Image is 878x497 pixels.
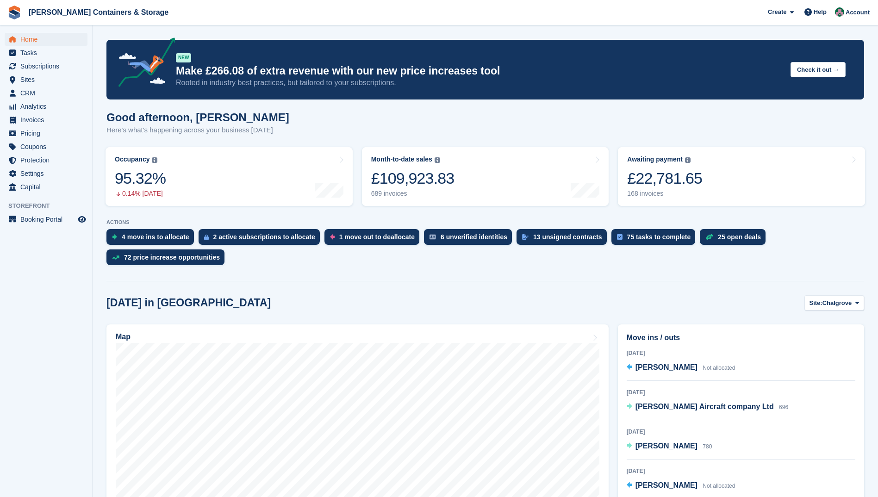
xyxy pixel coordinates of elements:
[20,180,76,193] span: Capital
[324,229,424,249] a: 1 move out to deallocate
[635,363,697,371] span: [PERSON_NAME]
[116,333,131,341] h2: Map
[635,481,697,489] span: [PERSON_NAME]
[814,7,827,17] span: Help
[115,155,149,163] div: Occupancy
[768,7,786,17] span: Create
[522,234,529,240] img: contract_signature_icon-13c848040528278c33f63329250d36e43548de30e8caae1d1a13099fd9432cc5.svg
[5,87,87,99] a: menu
[627,362,735,374] a: [PERSON_NAME] Not allocated
[617,234,623,240] img: task-75834270c22a3079a89374b754ae025e5fb1db73e45f91037f5363f120a921f8.svg
[106,147,353,206] a: Occupancy 95.32% 0.14% [DATE]
[76,214,87,225] a: Preview store
[627,401,788,413] a: [PERSON_NAME] Aircraft company Ltd 696
[627,169,702,188] div: £22,781.65
[5,46,87,59] a: menu
[122,233,189,241] div: 4 move ins to allocate
[822,298,852,308] span: Chalgrove
[846,8,870,17] span: Account
[7,6,21,19] img: stora-icon-8386f47178a22dfd0bd8f6a31ec36ba5ce8667c1dd55bd0f319d3a0aa187defe.svg
[533,233,602,241] div: 13 unsigned contracts
[627,349,855,357] div: [DATE]
[441,233,507,241] div: 6 unverified identities
[611,229,700,249] a: 75 tasks to complete
[112,255,119,260] img: price_increase_opportunities-93ffe204e8149a01c8c9dc8f82e8f89637d9d84a8eef4429ea346261dce0b2c0.svg
[430,234,436,240] img: verify_identity-adf6edd0f0f0b5bbfe63781bf79b02c33cf7c696d77639b501bdc392416b5a36.svg
[20,213,76,226] span: Booking Portal
[703,365,735,371] span: Not allocated
[362,147,609,206] a: Month-to-date sales £109,923.83 689 invoices
[20,113,76,126] span: Invoices
[111,37,175,90] img: price-adjustments-announcement-icon-8257ccfd72463d97f412b2fc003d46551f7dbcb40ab6d574587a9cd5c0d94...
[700,229,770,249] a: 25 open deals
[627,480,735,492] a: [PERSON_NAME] Not allocated
[627,467,855,475] div: [DATE]
[5,140,87,153] a: menu
[627,332,855,343] h2: Move ins / outs
[5,154,87,167] a: menu
[20,33,76,46] span: Home
[106,297,271,309] h2: [DATE] in [GEOGRAPHIC_DATA]
[371,169,455,188] div: £109,923.83
[5,100,87,113] a: menu
[718,233,761,241] div: 25 open deals
[20,127,76,140] span: Pricing
[5,213,87,226] a: menu
[517,229,611,249] a: 13 unsigned contracts
[371,155,432,163] div: Month-to-date sales
[339,233,415,241] div: 1 move out to deallocate
[5,73,87,86] a: menu
[199,229,324,249] a: 2 active subscriptions to allocate
[371,190,455,198] div: 689 invoices
[20,140,76,153] span: Coupons
[176,78,783,88] p: Rooted in industry best practices, but tailored to your subscriptions.
[115,169,166,188] div: 95.32%
[635,403,774,410] span: [PERSON_NAME] Aircraft company Ltd
[835,7,844,17] img: Julia Marcham
[804,295,865,311] button: Site: Chalgrove
[627,190,702,198] div: 168 invoices
[330,234,335,240] img: move_outs_to_deallocate_icon-f764333ba52eb49d3ac5e1228854f67142a1ed5810a6f6cc68b1a99e826820c5.svg
[20,46,76,59] span: Tasks
[152,157,157,163] img: icon-info-grey-7440780725fd019a000dd9b08b2336e03edf1995a4989e88bcd33f0948082b44.svg
[627,388,855,397] div: [DATE]
[106,249,229,270] a: 72 price increase opportunities
[20,73,76,86] span: Sites
[213,233,315,241] div: 2 active subscriptions to allocate
[5,127,87,140] a: menu
[5,113,87,126] a: menu
[810,298,822,308] span: Site:
[705,234,713,240] img: deal-1b604bf984904fb50ccaf53a9ad4b4a5d6e5aea283cecdc64d6e3604feb123c2.svg
[124,254,220,261] div: 72 price increase opportunities
[703,443,712,450] span: 780
[20,167,76,180] span: Settings
[20,100,76,113] span: Analytics
[106,125,289,136] p: Here's what's happening across your business [DATE]
[791,62,846,77] button: Check it out →
[424,229,517,249] a: 6 unverified identities
[115,190,166,198] div: 0.14% [DATE]
[106,111,289,124] h1: Good afternoon, [PERSON_NAME]
[106,219,864,225] p: ACTIONS
[176,53,191,62] div: NEW
[5,180,87,193] a: menu
[779,404,788,410] span: 696
[5,60,87,73] a: menu
[627,428,855,436] div: [DATE]
[20,60,76,73] span: Subscriptions
[204,234,209,240] img: active_subscription_to_allocate_icon-d502201f5373d7db506a760aba3b589e785aa758c864c3986d89f69b8ff3...
[627,155,683,163] div: Awaiting payment
[635,442,697,450] span: [PERSON_NAME]
[20,154,76,167] span: Protection
[627,441,712,453] a: [PERSON_NAME] 780
[106,229,199,249] a: 4 move ins to allocate
[618,147,865,206] a: Awaiting payment £22,781.65 168 invoices
[685,157,691,163] img: icon-info-grey-7440780725fd019a000dd9b08b2336e03edf1995a4989e88bcd33f0948082b44.svg
[5,167,87,180] a: menu
[20,87,76,99] span: CRM
[5,33,87,46] a: menu
[176,64,783,78] p: Make £266.08 of extra revenue with our new price increases tool
[703,483,735,489] span: Not allocated
[112,234,117,240] img: move_ins_to_allocate_icon-fdf77a2bb77ea45bf5b3d319d69a93e2d87916cf1d5bf7949dd705db3b84f3ca.svg
[25,5,172,20] a: [PERSON_NAME] Containers & Storage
